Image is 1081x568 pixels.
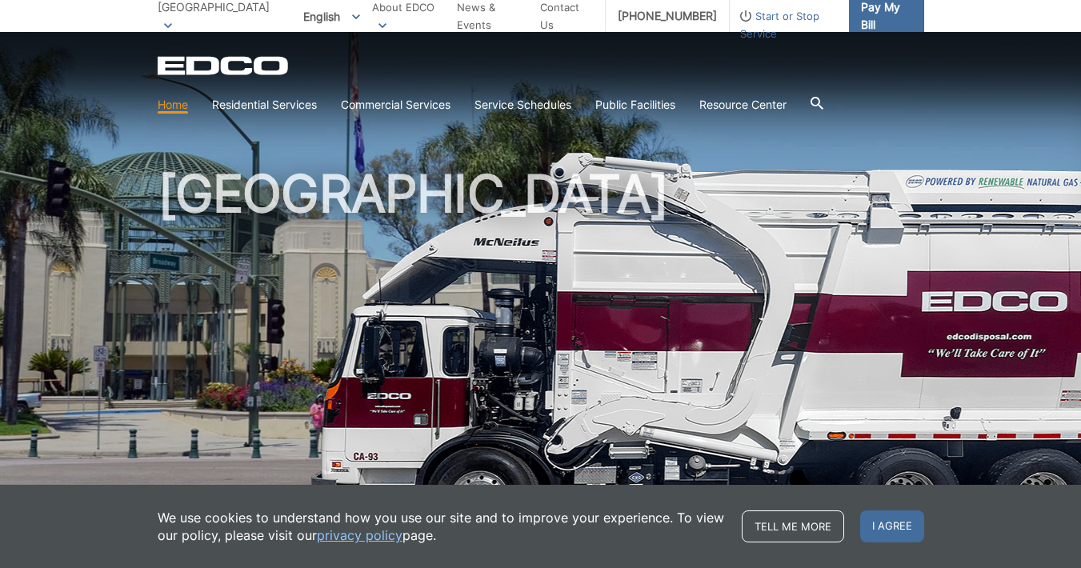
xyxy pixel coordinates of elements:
span: I agree [860,510,924,542]
a: Residential Services [212,96,317,114]
a: Commercial Services [341,96,450,114]
p: We use cookies to understand how you use our site and to improve your experience. To view our pol... [158,509,726,544]
a: Service Schedules [474,96,571,114]
a: Tell me more [742,510,844,542]
a: Resource Center [699,96,787,114]
h1: [GEOGRAPHIC_DATA] [158,168,924,519]
span: English [291,3,372,30]
a: EDCD logo. Return to the homepage. [158,56,290,75]
a: privacy policy [317,526,402,544]
a: Public Facilities [595,96,675,114]
a: Home [158,96,188,114]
